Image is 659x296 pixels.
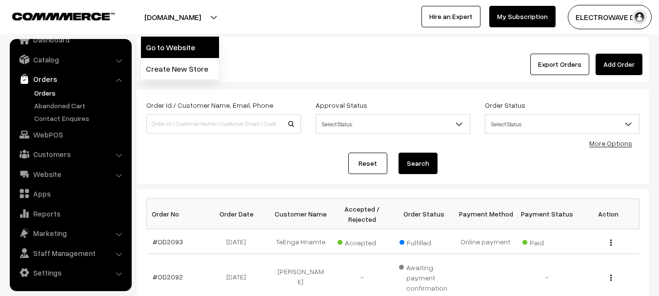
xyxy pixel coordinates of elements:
a: Orders [12,70,128,88]
label: Order Status [485,100,525,110]
a: Catalog [12,51,128,68]
input: Order Id / Customer Name / Customer Email / Customer Phone [146,114,301,134]
a: Abandoned Cart [32,100,128,111]
img: user [632,10,647,24]
td: Online payment [455,229,516,254]
a: Create New Store [141,58,219,79]
button: [DOMAIN_NAME] [110,5,235,29]
span: Paid [522,235,571,248]
span: Fulfilled [399,235,448,248]
a: Settings [12,264,128,281]
a: Apps [12,185,128,202]
th: Accepted / Rejected [331,199,393,229]
td: TeEnga Hnamte [270,229,331,254]
img: Menu [610,275,612,281]
button: Search [399,153,438,174]
span: Select Status [316,116,470,133]
a: WebPOS [12,126,128,143]
a: COMMMERCE [12,10,98,21]
a: Staff Management [12,244,128,262]
img: Menu [610,239,612,246]
a: Orders [32,88,128,98]
a: Reset [348,153,387,174]
span: Select Status [316,114,470,134]
a: Website [12,165,128,183]
a: Contact Enquires [32,113,128,123]
th: Order Date [208,199,270,229]
button: Export Orders [530,54,589,75]
th: Order No [147,199,208,229]
a: #OD2093 [153,237,183,246]
a: Hire an Expert [421,6,480,27]
a: Customers [12,145,128,163]
span: Accepted [338,235,386,248]
a: Dashboard [12,31,128,48]
a: Reports [12,205,128,222]
td: [DATE] [208,229,270,254]
th: Action [578,199,639,229]
span: Select Status [485,116,639,133]
label: Order Id / Customer Name, Email, Phone [146,100,273,110]
span: Awaiting payment confirmation [399,260,449,293]
a: Go to Website [141,37,219,58]
a: Marketing [12,224,128,242]
th: Payment Status [516,199,578,229]
th: Order Status [393,199,455,229]
div: / [143,43,642,54]
h2: Orders [143,57,300,72]
span: Select Status [485,114,639,134]
label: Approval Status [316,100,367,110]
a: More Options [589,139,632,147]
a: #OD2092 [153,273,183,281]
a: Add Order [596,54,642,75]
img: COMMMERCE [12,13,115,20]
button: ELECTROWAVE DE… [568,5,652,29]
th: Customer Name [270,199,331,229]
a: My Subscription [489,6,556,27]
th: Payment Method [455,199,516,229]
